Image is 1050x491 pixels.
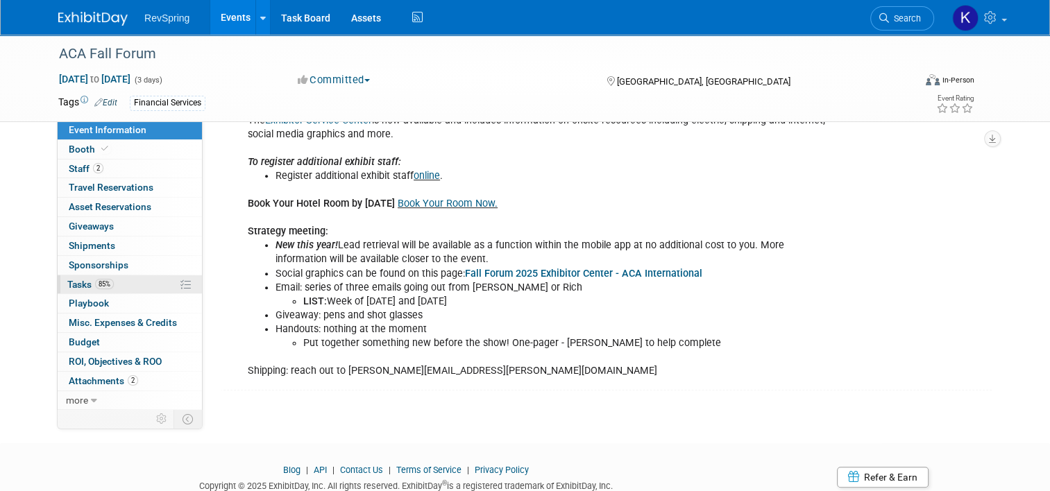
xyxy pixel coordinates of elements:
li: Giveaway: pens and shot glasses [276,309,835,322]
b: LIST: [303,295,327,307]
sup: ® [442,479,447,487]
a: Sponsorships [58,256,202,275]
a: Search [870,6,934,31]
a: Tasks85% [58,275,202,294]
a: online [414,170,440,182]
li: Email: series of three emails going out from [PERSON_NAME] or Rich [276,281,835,309]
a: Staff2 [58,160,202,178]
span: [DATE] [DATE] [58,73,131,85]
span: Sponsorships [69,259,128,270]
a: Terms of Service [396,465,462,475]
span: | [464,465,473,475]
span: Tasks [67,279,114,290]
img: Kelsey Culver [952,5,979,31]
span: 2 [93,163,103,173]
span: Search [889,13,921,24]
span: Event Information [69,124,146,135]
span: Attachments [69,375,138,386]
a: Booth [58,140,202,159]
a: Refer & Earn [837,467,929,488]
td: Personalize Event Tab Strip [150,410,174,428]
li: Social graphics can be found on this page: [276,267,835,281]
div: Event Format [839,72,974,93]
a: Travel Reservations [58,178,202,197]
b: Book Your Hotel Room by [DATE] [248,198,395,209]
a: Contact Us [340,465,383,475]
span: RevSpring [144,12,189,24]
span: Staff [69,163,103,174]
i: Booth reservation complete [101,145,108,153]
a: Misc. Expenses & Credits [58,313,202,332]
a: Giveaways [58,217,202,236]
span: Giveaways [69,221,114,232]
a: Blog [283,465,300,475]
li: Register additional exhibit staff . [276,169,835,183]
li: Put together something new before the show! One-pager - [PERSON_NAME] to help complete [303,336,835,350]
span: to [88,74,101,85]
span: Shipments [69,240,115,251]
img: ExhibitDay [58,12,128,26]
span: | [329,465,338,475]
span: Playbook [69,298,109,309]
a: API [314,465,327,475]
span: Budget [69,336,100,347]
button: Committed [293,73,375,87]
span: 2 [128,375,138,386]
a: Asset Reservations [58,198,202,216]
span: Booth [69,144,111,155]
a: Exhibitor Service Center [265,114,372,126]
a: Shipments [58,236,202,255]
span: 85% [95,279,114,289]
img: Format-Inperson.png [926,74,940,85]
a: Attachments2 [58,372,202,390]
li: Lead retrieval will be available as a function within the mobile app at no additional cost to you... [276,239,835,266]
i: New this year! [276,239,338,251]
span: [GEOGRAPHIC_DATA], [GEOGRAPHIC_DATA] [617,76,790,87]
span: Travel Reservations [69,182,153,193]
a: Book Your Room Now. [398,198,498,209]
span: (3 days) [133,76,162,85]
a: ROI, Objectives & ROO [58,352,202,371]
a: Playbook [58,294,202,313]
div: Event Rating [936,95,974,102]
td: Tags [58,95,117,111]
span: Asset Reservations [69,201,151,212]
i: To register additional exhibit staff: [248,156,401,168]
span: | [303,465,312,475]
a: Fall Forum 2025 Exhibitor Center - ACA International [465,268,702,279]
li: Handouts: nothing at the moment [276,322,835,350]
a: Event Information [58,121,202,139]
div: In-Person [942,75,974,85]
span: Misc. Expenses & Credits [69,317,177,328]
div: Financial Services [130,96,205,110]
li: Week of [DATE] and [DATE] [303,295,835,309]
span: | [385,465,394,475]
a: Edit [94,98,117,107]
b: Strategy meeting: [248,225,328,237]
td: Toggle Event Tabs [174,410,203,428]
span: ROI, Objectives & ROO [69,356,162,367]
a: Budget [58,333,202,352]
a: Privacy Policy [475,465,529,475]
a: more [58,391,202,410]
span: more [66,395,88,406]
div: ACA Fall Forum [54,42,897,67]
